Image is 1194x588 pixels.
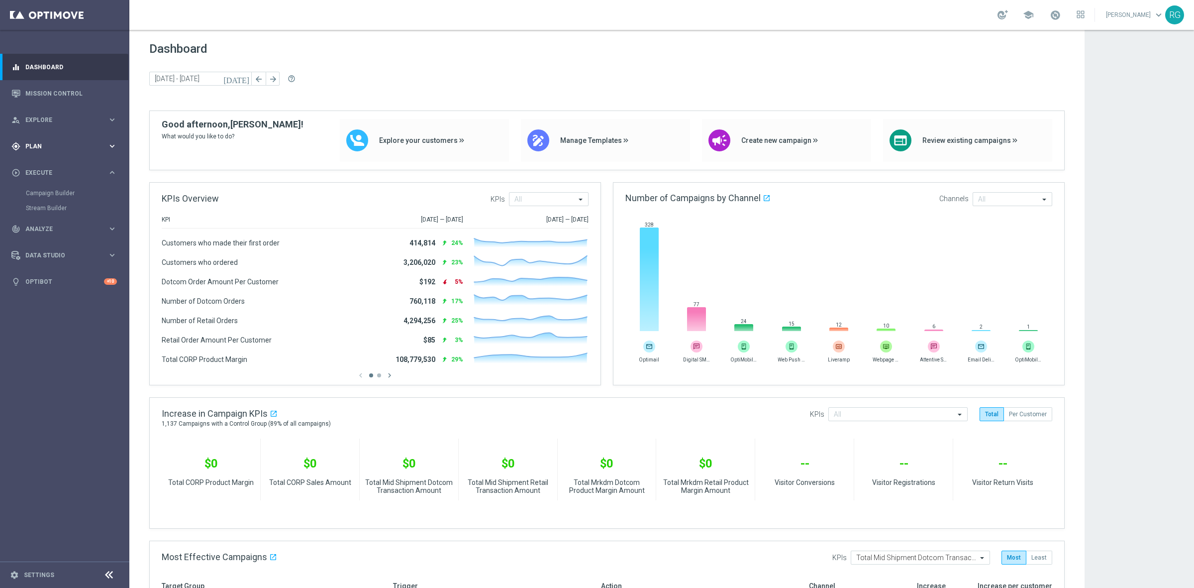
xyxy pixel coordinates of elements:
[1165,5,1184,24] div: RG
[25,54,117,80] a: Dashboard
[25,117,107,123] span: Explore
[11,169,117,177] button: play_circle_outline Execute keyboard_arrow_right
[11,116,107,124] div: Explore
[11,251,117,259] button: Data Studio keyboard_arrow_right
[11,168,107,177] div: Execute
[104,278,117,285] div: +10
[25,80,117,107] a: Mission Control
[11,142,117,150] button: gps_fixed Plan keyboard_arrow_right
[1153,9,1164,20] span: keyboard_arrow_down
[1023,9,1034,20] span: school
[11,63,20,72] i: equalizer
[107,141,117,151] i: keyboard_arrow_right
[11,80,117,107] div: Mission Control
[11,278,117,286] button: lightbulb Optibot +10
[107,250,117,260] i: keyboard_arrow_right
[107,224,117,234] i: keyboard_arrow_right
[11,225,107,234] div: Analyze
[25,143,107,149] span: Plan
[11,268,117,295] div: Optibot
[11,116,20,124] i: person_search
[25,268,104,295] a: Optibot
[26,186,128,201] div: Campaign Builder
[26,201,128,216] div: Stream Builder
[11,225,20,234] i: track_changes
[11,54,117,80] div: Dashboard
[11,90,117,98] button: Mission Control
[11,142,107,151] div: Plan
[11,251,107,260] div: Data Studio
[25,226,107,232] span: Analyze
[26,204,103,212] a: Stream Builder
[11,142,20,151] i: gps_fixed
[10,571,19,580] i: settings
[11,63,117,71] button: equalizer Dashboard
[11,116,117,124] button: person_search Explore keyboard_arrow_right
[107,168,117,177] i: keyboard_arrow_right
[11,225,117,233] button: track_changes Analyze keyboard_arrow_right
[107,115,117,124] i: keyboard_arrow_right
[25,252,107,258] span: Data Studio
[1105,7,1165,22] a: [PERSON_NAME]keyboard_arrow_down
[25,170,107,176] span: Execute
[11,168,20,177] i: play_circle_outline
[24,572,54,578] a: Settings
[11,277,20,286] i: lightbulb
[26,189,103,197] a: Campaign Builder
